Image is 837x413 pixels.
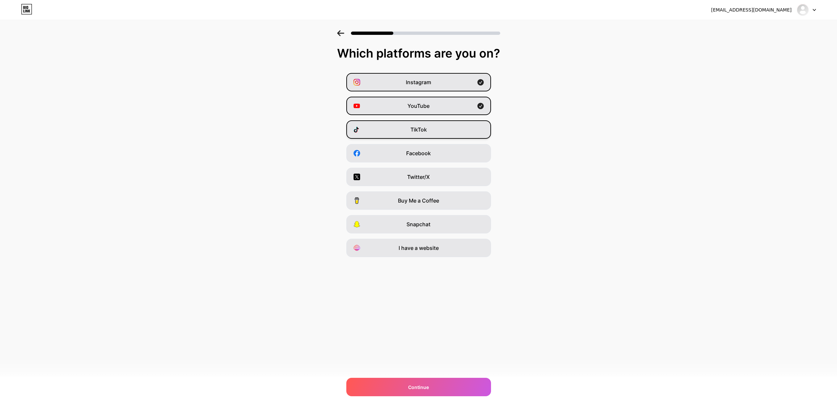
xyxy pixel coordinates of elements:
[797,4,809,16] img: nghiendautu
[406,220,431,228] span: Snapchat
[407,173,430,181] span: Twitter/X
[399,244,439,252] span: I have a website
[711,7,792,13] div: [EMAIL_ADDRESS][DOMAIN_NAME]
[398,197,439,205] span: Buy Me a Coffee
[408,384,429,391] span: Continue
[7,47,830,60] div: Which platforms are you on?
[407,102,430,110] span: YouTube
[406,78,431,86] span: Instagram
[410,126,427,134] span: TikTok
[406,149,431,157] span: Facebook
